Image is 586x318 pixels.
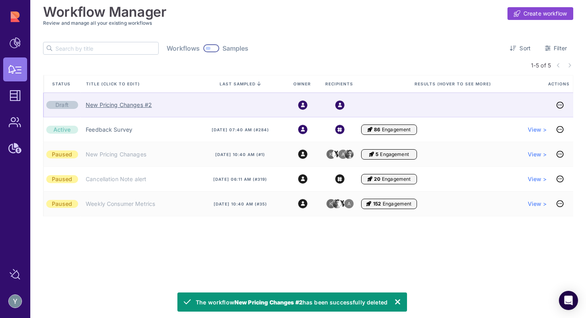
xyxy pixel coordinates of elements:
[52,81,72,87] span: Status
[528,175,547,183] a: View >
[369,151,374,158] i: Engagement
[344,150,354,159] img: 5505959272707_100a0fe93d7a9379650d_32.png
[368,176,372,182] i: Engagement
[368,126,372,133] i: Engagement
[332,199,342,208] img: 5505959272707_100a0fe93d7a9379650d_32.png
[46,150,78,158] div: Paused
[214,201,267,207] span: [DATE] 10:40 am (#35)
[86,81,142,87] span: Title (click to edit)
[531,61,551,69] span: 1-5 of 5
[46,200,78,208] div: Paused
[382,126,411,133] span: Engagement
[376,151,378,158] span: 5
[220,81,256,86] span: last sampled
[55,42,158,54] input: Search by title
[212,127,269,132] span: [DATE] 07:40 am (#284)
[344,199,354,208] img: 6785500243376_e56e450764eff48473d3_32.png
[519,44,531,52] span: Sort
[366,201,371,207] i: Engagement
[332,150,342,159] img: 3251160226229_16617b8f187fef0034e6_32.jpg
[86,200,155,208] a: Weekly Consumer Metrics
[213,176,267,182] span: [DATE] 06:11 am (#319)
[383,201,411,207] span: Engagement
[234,299,303,306] strong: New Pricing Changes #2
[528,200,547,208] a: View >
[86,150,146,158] a: New Pricing Chanages
[380,151,409,158] span: Engagement
[46,126,78,134] div: Active
[46,175,78,183] div: Paused
[373,201,381,207] span: 152
[559,291,578,310] div: Open Intercom Messenger
[222,44,249,52] span: Samples
[9,295,22,308] img: account-photo
[86,101,152,109] a: New Pricing Changes #2
[325,81,355,87] span: Recipients
[548,81,571,87] span: Actions
[382,176,411,182] span: Engagement
[43,4,167,20] h1: Workflow Manager
[293,81,313,87] span: Owner
[523,10,567,18] span: Create workflow
[196,298,387,306] span: The workflow has been successfully deleted
[326,150,336,159] img: 2489949968146_443a4e8f45581d8607f9_32.png
[86,175,146,183] a: Cancellation Note alert
[43,20,573,26] h3: Review and manage all your existing workflows
[215,152,265,157] span: [DATE] 10:40 am (#1)
[374,126,380,133] span: 86
[46,101,78,109] div: Draft
[528,126,547,134] a: View >
[86,126,132,134] a: Feedback Survey
[528,150,547,158] a: View >
[374,176,380,182] span: 20
[338,199,348,208] img: 3251160226229_16617b8f187fef0034e6_32.jpg
[554,44,567,52] span: Filter
[415,81,493,87] span: Results (Hover to see more)
[326,199,336,208] img: 2489949968146_443a4e8f45581d8607f9_32.png
[167,44,200,52] span: Workflows
[338,150,348,159] img: 6785500243376_e56e450764eff48473d3_32.png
